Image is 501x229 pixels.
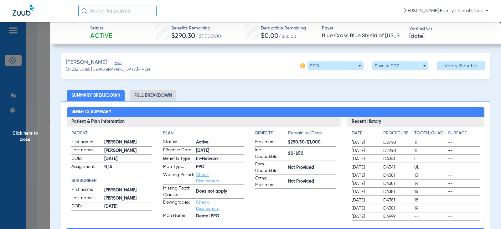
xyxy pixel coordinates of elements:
span: Downgrades: [163,199,194,212]
span: Benefits Type: [163,155,194,163]
span: Not Provided [288,178,336,185]
span: Ortho Maximum: [255,175,286,188]
span: Effective Date: [163,147,194,154]
h4: Subscriber [71,178,152,184]
span: [PERSON_NAME] [104,187,152,194]
app-breakdown-title: Surface [448,130,480,139]
span: -- [448,180,480,187]
span: 13 [414,172,446,179]
span: Active [196,139,244,146]
span: [PERSON_NAME] [66,59,107,66]
button: Save to PDF [372,61,428,70]
span: -- [448,139,480,146]
span: Last name: [71,147,102,154]
span: -- [414,213,446,220]
span: DOB: [71,203,102,211]
span: N/A [104,164,152,170]
span: -- [448,205,480,211]
span: / $50.00 [278,34,296,39]
span: DOB: [71,155,102,163]
span: D2740 [383,139,412,146]
span: Edit [115,60,120,66]
h3: Recent History [347,117,484,127]
span: -- [448,189,480,195]
span: Dental PPO [196,213,244,220]
app-breakdown-title: Date [352,130,378,139]
h4: Benefits [255,130,288,137]
span: [DATE] [352,197,378,203]
h4: Patient [71,130,152,137]
span: PPO [196,164,244,170]
span: 15 [414,189,446,195]
h2: Benefits Summary [67,107,484,117]
span: Plan Name: [163,212,194,220]
span: In-Network [196,156,244,162]
span: [DATE] [104,156,152,162]
a: Check Disclaimers [196,200,219,211]
span: [PERSON_NAME] [104,139,152,146]
span: [DATE] [352,205,378,211]
span: [DATE] [352,189,378,195]
span: 19 [414,205,446,211]
span: 14 [414,180,446,187]
h4: Procedure [383,130,412,137]
span: D4381 [383,180,412,187]
span: D2950 [383,148,412,154]
span: Missing Tooth Clause: [163,185,194,198]
span: Does not apply [196,188,244,195]
span: Maximum: [255,139,286,146]
li: Summary Breakdown [67,90,125,101]
h4: Date [352,130,378,137]
span: D4381 [383,189,412,195]
app-breakdown-title: Procedure [383,130,412,139]
app-breakdown-title: Tooth/Quad [414,130,446,139]
button: Verify Benefits [437,61,485,70]
span: Verified On [409,25,491,32]
span: Payer [322,25,404,32]
span: (34232) DOB: [DEMOGRAPHIC_DATA] - HoH [66,66,150,73]
span: Remaining/Total [288,130,336,139]
span: $290.30/$1,000 [288,139,336,146]
span: -- [448,156,480,162]
span: [DATE] [352,164,378,170]
span: First name: [71,186,102,194]
span: / $1,000.00 [195,34,221,39]
span: First name: [71,139,102,146]
span: Not Provided [288,164,336,171]
span: D4341 [383,156,412,162]
span: -- [448,213,480,220]
span: [DATE] [352,156,378,162]
span: [DATE] [352,139,378,146]
span: [DATE] [352,148,378,154]
span: D4341 [383,164,412,170]
span: $0/$50 [288,150,336,157]
span: [DATE] [409,33,425,40]
span: [PERSON_NAME] Family Dental Care [404,8,488,14]
span: Verify Benefits [445,63,478,68]
h4: Plan [163,130,244,137]
span: D4381 [383,197,412,203]
span: [DATE] [352,180,378,187]
span: Status: [163,139,194,146]
span: UL [414,164,446,170]
span: Active [90,32,112,41]
img: Search Icon [81,8,87,14]
span: Deductible Remaining [261,25,306,32]
span: [DATE] [104,203,152,210]
app-breakdown-title: Benefits [255,130,288,139]
input: Search for patients [78,5,157,17]
img: Zuub Logo [13,5,34,16]
span: LL [414,156,446,162]
span: $290.30 [171,33,195,39]
img: info-icon [300,63,305,68]
span: Fam. Deductible: [255,161,286,174]
span: D4999 [383,213,412,220]
span: Status [90,25,112,32]
span: -- [448,148,480,154]
span: Blue Cross Blue Shield of [US_STATE] [322,32,404,40]
span: -- [448,197,480,203]
span: Assignment: [71,164,102,171]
